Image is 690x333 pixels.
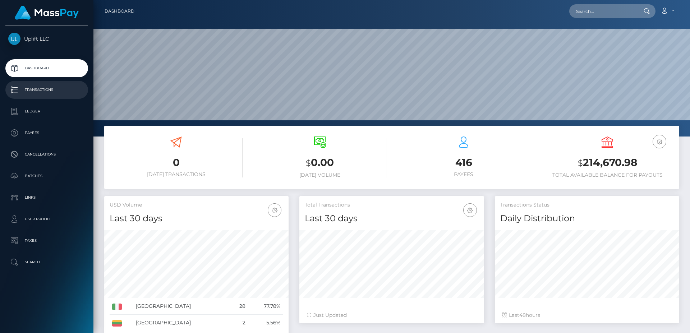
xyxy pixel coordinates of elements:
h4: Last 30 days [305,212,478,225]
h3: 214,670.98 [541,156,674,170]
div: Just Updated [307,311,477,319]
td: [GEOGRAPHIC_DATA] [133,315,230,331]
p: Transactions [8,84,85,95]
p: Links [8,192,85,203]
p: Batches [8,171,85,181]
h6: [DATE] Volume [253,172,386,178]
p: Payees [8,128,85,138]
a: Dashboard [5,59,88,77]
h4: Last 30 days [110,212,283,225]
a: Transactions [5,81,88,99]
a: Cancellations [5,145,88,163]
p: Cancellations [8,149,85,160]
a: Links [5,189,88,207]
a: Batches [5,167,88,185]
img: Uplift LLC [8,33,20,45]
h6: [DATE] Transactions [110,171,243,177]
h5: USD Volume [110,202,283,209]
small: $ [306,158,311,168]
p: Ledger [8,106,85,117]
p: User Profile [8,214,85,225]
a: Payees [5,124,88,142]
h6: Payees [397,171,530,177]
p: Taxes [8,235,85,246]
p: Dashboard [8,63,85,74]
h6: Total Available Balance for Payouts [541,172,674,178]
span: Uplift LLC [5,36,88,42]
a: Ledger [5,102,88,120]
h3: 416 [397,156,530,170]
img: MassPay Logo [15,6,79,20]
h3: 0.00 [253,156,386,170]
p: Search [8,257,85,268]
img: IT.png [112,304,122,310]
img: LT.png [112,320,122,327]
a: Dashboard [105,4,134,19]
small: $ [578,158,583,168]
td: 28 [230,298,248,315]
h3: 0 [110,156,243,170]
a: Taxes [5,232,88,250]
span: 48 [519,312,526,318]
div: Last hours [502,311,672,319]
a: Search [5,253,88,271]
td: [GEOGRAPHIC_DATA] [133,298,230,315]
h5: Total Transactions [305,202,478,209]
td: 5.56% [248,315,283,331]
h4: Daily Distribution [500,212,674,225]
a: User Profile [5,210,88,228]
td: 77.78% [248,298,283,315]
td: 2 [230,315,248,331]
input: Search... [569,4,637,18]
h5: Transactions Status [500,202,674,209]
